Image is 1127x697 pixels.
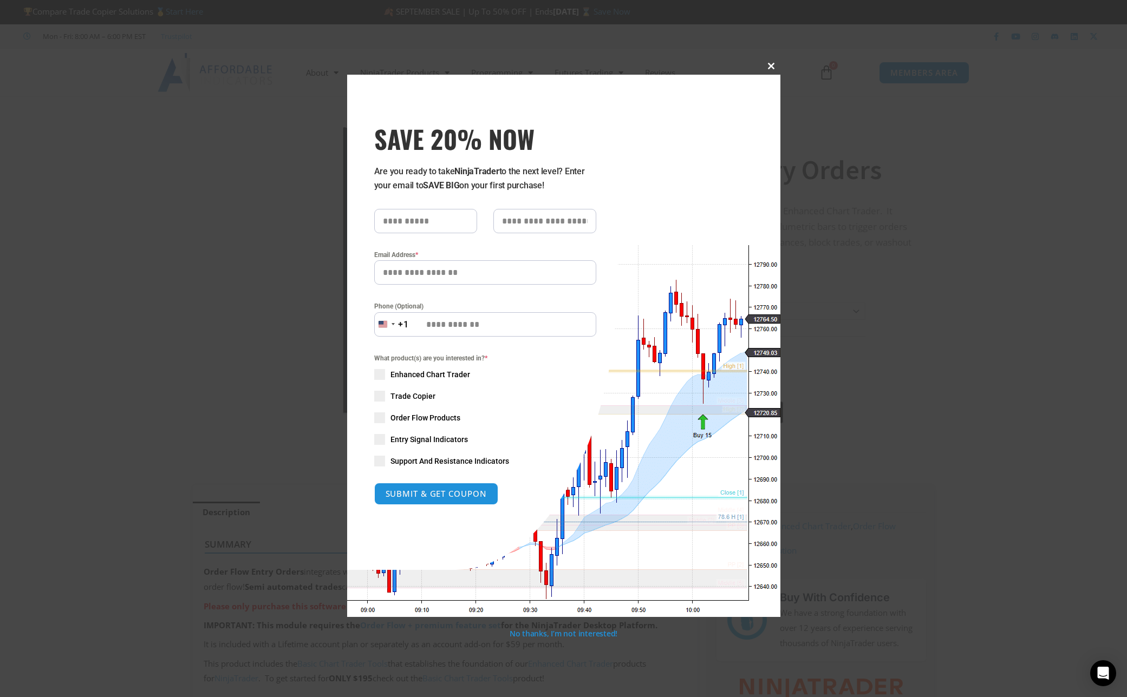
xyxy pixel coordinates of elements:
label: Email Address [374,249,596,260]
div: Open Intercom Messenger [1090,660,1116,686]
span: Trade Copier [390,391,435,402]
p: Are you ready to take to the next level? Enter your email to on your first purchase! [374,165,596,193]
span: Entry Signal Indicators [390,434,468,445]
label: Trade Copier [374,391,596,402]
span: Enhanced Chart Trader [390,369,470,380]
label: Enhanced Chart Trader [374,369,596,380]
label: Order Flow Products [374,412,596,423]
label: Entry Signal Indicators [374,434,596,445]
button: SUBMIT & GET COUPON [374,483,498,505]
strong: NinjaTrader [454,166,499,176]
label: Phone (Optional) [374,301,596,312]
button: Selected country [374,312,409,337]
span: Support And Resistance Indicators [390,456,509,466]
strong: SAVE BIG [423,180,459,190]
label: Support And Resistance Indicators [374,456,596,466]
span: What product(s) are you interested in? [374,353,596,364]
a: No thanks, I’m not interested! [510,628,617,639]
h3: SAVE 20% NOW [374,123,596,154]
div: +1 [398,318,409,332]
span: Order Flow Products [390,412,460,423]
